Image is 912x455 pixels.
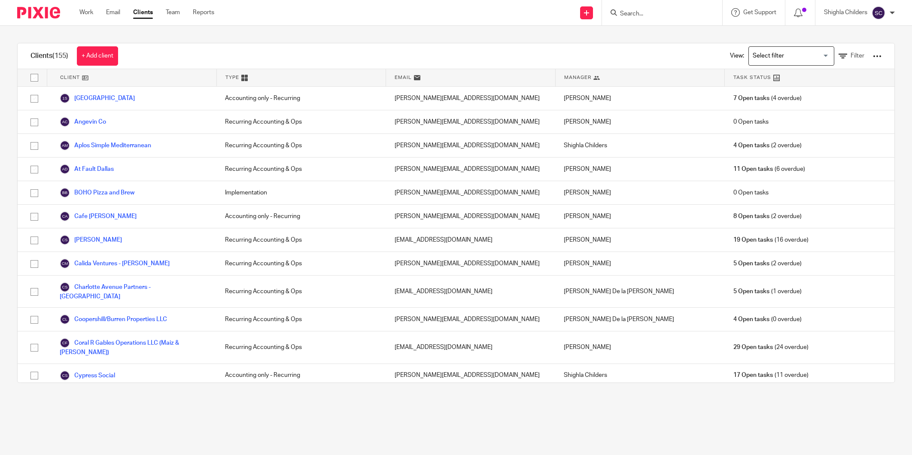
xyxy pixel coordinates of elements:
[555,181,725,204] div: [PERSON_NAME]
[733,74,771,81] span: Task Status
[60,235,122,245] a: [PERSON_NAME]
[60,235,70,245] img: svg%3E
[555,134,725,157] div: Shighla Childers
[79,8,93,17] a: Work
[60,93,70,103] img: svg%3E
[52,52,68,59] span: (155)
[216,252,386,275] div: Recurring Accounting & Ops
[60,164,114,174] a: At Fault Dallas
[733,343,808,352] span: (24 overdue)
[733,212,801,221] span: (2 overdue)
[60,314,167,325] a: Coopershill/Burren Properties LLC
[733,118,769,126] span: 0 Open tasks
[750,49,829,64] input: Search for option
[216,276,386,307] div: Recurring Accounting & Ops
[555,205,725,228] div: [PERSON_NAME]
[60,258,70,269] img: svg%3E
[77,46,118,66] a: + Add client
[386,87,556,110] div: [PERSON_NAME][EMAIL_ADDRESS][DOMAIN_NAME]
[60,282,208,301] a: Charlotte Avenue Partners - [GEOGRAPHIC_DATA]
[555,364,725,387] div: Shighla Childers
[733,236,773,244] span: 19 Open tasks
[386,181,556,204] div: [PERSON_NAME][EMAIL_ADDRESS][DOMAIN_NAME]
[386,134,556,157] div: [PERSON_NAME][EMAIL_ADDRESS][DOMAIN_NAME]
[733,94,769,103] span: 7 Open tasks
[60,258,170,269] a: Calida Ventures - [PERSON_NAME]
[386,228,556,252] div: [EMAIL_ADDRESS][DOMAIN_NAME]
[733,371,808,379] span: (11 overdue)
[733,212,769,221] span: 8 Open tasks
[216,110,386,133] div: Recurring Accounting & Ops
[60,338,208,357] a: Coral R Gables Operations LLC (Maiz & [PERSON_NAME])
[216,364,386,387] div: Accounting only - Recurring
[216,181,386,204] div: Implementation
[60,93,135,103] a: [GEOGRAPHIC_DATA]
[564,74,591,81] span: Manager
[60,211,70,221] img: svg%3E
[133,8,153,17] a: Clients
[619,10,696,18] input: Search
[555,228,725,252] div: [PERSON_NAME]
[386,158,556,181] div: [PERSON_NAME][EMAIL_ADDRESS][DOMAIN_NAME]
[717,43,882,69] div: View:
[555,87,725,110] div: [PERSON_NAME]
[748,46,834,66] div: Search for option
[193,8,214,17] a: Reports
[60,140,151,151] a: Aplos Simple Mediterranean
[60,74,80,81] span: Client
[166,8,180,17] a: Team
[743,9,776,15] span: Get Support
[733,259,769,268] span: 5 Open tasks
[26,70,43,86] input: Select all
[733,188,769,197] span: 0 Open tasks
[733,165,773,173] span: 11 Open tasks
[555,252,725,275] div: [PERSON_NAME]
[216,308,386,331] div: Recurring Accounting & Ops
[733,165,805,173] span: (6 overdue)
[733,259,801,268] span: (2 overdue)
[872,6,885,20] img: svg%3E
[216,331,386,363] div: Recurring Accounting & Ops
[386,364,556,387] div: [PERSON_NAME][EMAIL_ADDRESS][DOMAIN_NAME]
[733,315,769,324] span: 4 Open tasks
[30,52,68,61] h1: Clients
[733,287,769,296] span: 5 Open tasks
[555,308,725,331] div: [PERSON_NAME] De la [PERSON_NAME]
[60,140,70,151] img: svg%3E
[733,94,801,103] span: (4 overdue)
[733,287,801,296] span: (1 overdue)
[60,211,137,221] a: Cafe [PERSON_NAME]
[60,314,70,325] img: svg%3E
[555,276,725,307] div: [PERSON_NAME] De la [PERSON_NAME]
[386,276,556,307] div: [EMAIL_ADDRESS][DOMAIN_NAME]
[216,158,386,181] div: Recurring Accounting & Ops
[216,134,386,157] div: Recurring Accounting & Ops
[216,205,386,228] div: Accounting only - Recurring
[733,141,801,150] span: (2 overdue)
[386,205,556,228] div: [PERSON_NAME][EMAIL_ADDRESS][DOMAIN_NAME]
[106,8,120,17] a: Email
[851,53,864,59] span: Filter
[60,370,70,381] img: svg%3E
[60,188,134,198] a: BOHO Pizza and Brew
[60,164,70,174] img: svg%3E
[824,8,867,17] p: Shighla Childers
[60,370,115,381] a: Cypress Social
[17,7,60,18] img: Pixie
[733,371,773,379] span: 17 Open tasks
[555,110,725,133] div: [PERSON_NAME]
[733,236,808,244] span: (16 overdue)
[386,252,556,275] div: [PERSON_NAME][EMAIL_ADDRESS][DOMAIN_NAME]
[216,87,386,110] div: Accounting only - Recurring
[555,331,725,363] div: [PERSON_NAME]
[555,158,725,181] div: [PERSON_NAME]
[225,74,239,81] span: Type
[216,228,386,252] div: Recurring Accounting & Ops
[60,338,70,348] img: svg%3E
[386,308,556,331] div: [PERSON_NAME][EMAIL_ADDRESS][DOMAIN_NAME]
[60,282,70,292] img: svg%3E
[60,117,106,127] a: Angevin Co
[733,315,801,324] span: (0 overdue)
[386,110,556,133] div: [PERSON_NAME][EMAIL_ADDRESS][DOMAIN_NAME]
[60,188,70,198] img: svg%3E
